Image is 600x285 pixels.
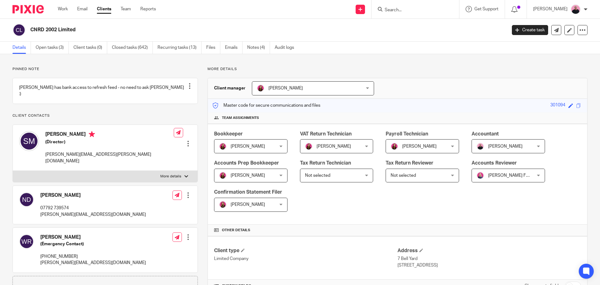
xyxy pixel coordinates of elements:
p: More details [207,67,587,72]
img: Bio%20-%20Kemi%20.png [571,4,581,14]
h4: [PERSON_NAME] [40,234,146,241]
span: [PERSON_NAME] [231,144,265,149]
p: [PERSON_NAME][EMAIL_ADDRESS][PERSON_NAME][DOMAIN_NAME] [45,151,174,164]
p: Limited Company [214,256,397,262]
img: svg%3E [19,234,34,249]
p: [PHONE_NUMBER] [40,253,146,260]
span: Confirmation Statement Filer [214,190,282,195]
span: Accounts Reviewer [472,160,517,165]
a: Audit logs [275,42,299,54]
h3: Client manager [214,85,246,91]
a: Closed tasks (642) [112,42,153,54]
span: [PERSON_NAME] [488,144,522,149]
span: [PERSON_NAME] [402,144,437,149]
img: 21.png [391,143,398,150]
img: Bio%20-%20Kemi%20.png [477,143,484,150]
p: More details [160,174,181,179]
h4: [PERSON_NAME] [45,131,174,139]
img: 21.png [219,172,227,179]
span: [PERSON_NAME] [231,173,265,178]
a: Clients [97,6,111,12]
h4: Address [397,247,581,254]
img: 21.png [219,143,227,150]
a: Client tasks (0) [73,42,107,54]
span: Not selected [391,173,416,178]
p: [STREET_ADDRESS] [397,262,581,268]
img: svg%3E [19,192,34,207]
span: Tax Return Technician [300,160,351,165]
span: [PERSON_NAME] [268,86,303,90]
img: svg%3E [19,131,39,151]
a: Email [77,6,87,12]
span: Payroll Technician [386,131,428,136]
input: Search [384,8,440,13]
a: Emails [225,42,242,54]
a: Team [121,6,131,12]
p: Master code for secure communications and files [212,102,320,109]
a: Notes (4) [247,42,270,54]
span: Tax Return Reviewer [386,160,433,165]
a: Open tasks (3) [36,42,69,54]
a: Recurring tasks (13) [157,42,202,54]
img: Pixie [12,5,44,13]
h5: (Director) [45,139,174,145]
img: svg%3E [12,23,26,37]
a: Reports [140,6,156,12]
a: Work [58,6,68,12]
i: Primary [89,131,95,137]
a: Details [12,42,31,54]
img: 21.png [305,143,312,150]
h5: (Emergency Contact) [40,241,146,247]
span: Bookkeeper [214,131,243,136]
span: Accountant [472,131,499,136]
h4: [PERSON_NAME] [40,192,146,199]
span: Get Support [474,7,498,11]
p: Pinned note [12,67,198,72]
span: Team assignments [222,115,259,120]
span: [PERSON_NAME] FCCA [488,173,535,178]
img: 21.png [257,84,264,92]
span: [PERSON_NAME] [231,202,265,207]
img: 17.png [219,201,227,208]
p: [PERSON_NAME][EMAIL_ADDRESS][DOMAIN_NAME] [40,260,146,266]
span: VAT Return Technician [300,131,352,136]
a: Create task [512,25,548,35]
span: [PERSON_NAME] [317,144,351,149]
span: Other details [222,228,250,233]
div: 301094 [550,102,565,109]
h4: Client type [214,247,397,254]
p: Client contacts [12,113,198,118]
span: Accounts Prep Bookkeeper [214,160,279,165]
p: [PERSON_NAME] [533,6,567,12]
h2: CNRD 2002 Limited [30,27,408,33]
p: 07792 739574 [40,205,146,211]
p: 7 Bell Yard [397,256,581,262]
span: Not selected [305,173,330,178]
img: Cheryl%20Sharp%20FCCA.png [477,172,484,179]
p: [PERSON_NAME][EMAIL_ADDRESS][DOMAIN_NAME] [40,211,146,218]
a: Files [206,42,220,54]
